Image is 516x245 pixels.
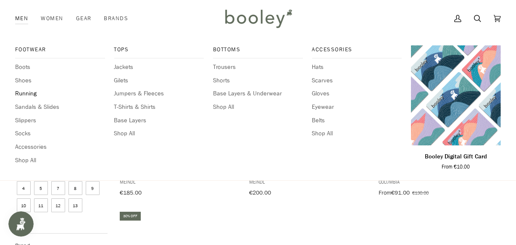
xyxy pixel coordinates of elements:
[8,211,34,237] iframe: Button to open loyalty program pop-up
[312,103,402,112] a: Eyewear
[411,45,501,145] a: Booley Digital Gift Card
[15,116,105,125] a: Slippers
[120,189,142,197] span: €185.00
[34,181,48,195] span: Size: 5
[213,63,303,72] a: Trousers
[379,189,391,197] span: From
[213,76,303,85] a: Shorts
[15,63,105,72] a: Boots
[114,63,204,72] a: Jackets
[114,45,204,54] span: Tops
[68,181,82,195] span: Size: 8
[249,189,271,197] span: €200.00
[425,152,487,161] p: Booley Digital Gift Card
[213,45,303,58] a: Bottoms
[68,198,82,212] span: Size: 13
[213,103,303,112] a: Shop All
[120,212,141,221] div: 30% off
[15,103,105,112] a: Sandals & Slides
[15,45,105,58] a: Footwear
[114,89,204,98] a: Jumpers & Fleeces
[51,198,65,212] span: Size: 12
[15,45,105,54] span: Footwear
[41,14,63,23] span: Women
[213,89,303,98] a: Base Layers & Underwear
[312,45,402,58] a: Accessories
[312,76,402,85] a: Scarves
[114,129,204,138] a: Shop All
[391,189,410,197] span: €91.00
[114,103,204,112] a: T-Shirts & Shirts
[114,76,204,85] a: Gilets
[15,89,105,98] a: Running
[15,76,105,85] a: Shoes
[15,129,105,138] a: Socks
[312,45,402,54] span: Accessories
[15,142,105,152] a: Accessories
[312,116,402,125] a: Belts
[120,178,239,185] span: Meindl
[104,14,128,23] span: Brands
[17,198,31,212] span: Size: 10
[15,156,105,165] a: Shop All
[411,45,501,171] product-grid-item: Booley Digital Gift Card
[76,14,92,23] span: Gear
[51,181,65,195] span: Size: 7
[249,178,369,185] span: Meindl
[411,149,501,171] a: Booley Digital Gift Card
[17,181,31,195] span: Size: 4
[411,45,501,145] product-grid-item-variant: €10.00
[86,181,100,195] span: Size: 9
[312,129,402,138] a: Shop All
[114,116,204,125] a: Base Layers
[312,63,402,72] a: Hats
[379,178,498,185] span: Columbia
[221,6,295,31] img: Booley
[412,189,429,196] span: €130.00
[312,89,402,98] a: Gloves
[213,45,303,54] span: Bottoms
[34,198,48,212] span: Size: 11
[442,163,470,171] span: From €10.00
[114,45,204,58] a: Tops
